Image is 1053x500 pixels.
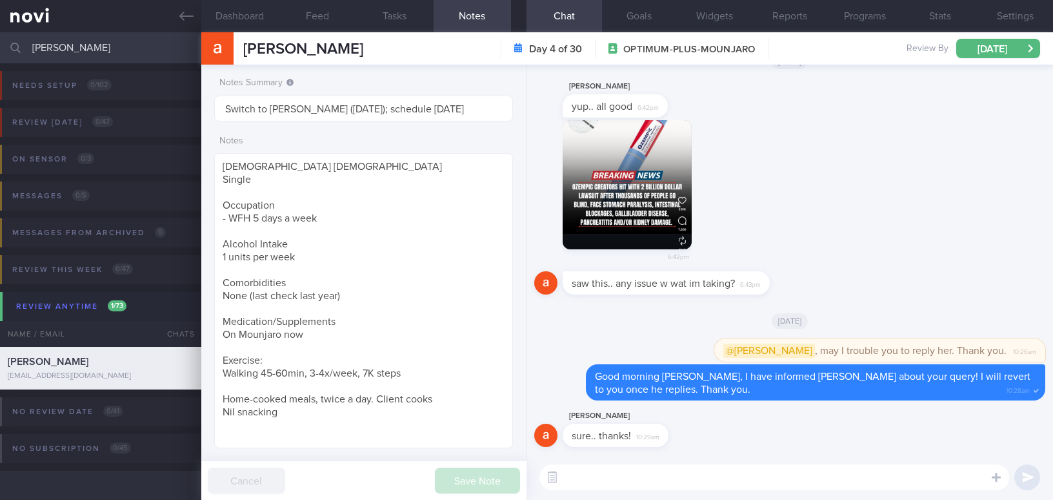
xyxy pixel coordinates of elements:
span: 10:26am [1013,344,1036,357]
label: Notes [219,136,508,147]
span: 1 / 73 [108,300,126,311]
div: Messages [9,187,93,205]
span: 10:29am [636,430,659,442]
span: OPTIMUM-PLUS-MOUNJARO [623,43,755,56]
span: 6:42pm [637,100,659,112]
span: 10:28am [1007,383,1030,395]
span: @[PERSON_NAME] [723,344,815,358]
span: 0 [155,227,166,238]
span: [DATE] [772,313,808,329]
span: 0 / 47 [92,116,113,127]
div: [PERSON_NAME] [563,79,707,94]
div: Review anytime [13,298,130,315]
span: 0 / 102 [87,79,112,90]
div: Review [DATE] [9,114,116,131]
span: Good morning [PERSON_NAME], I have informed [PERSON_NAME] about your query! I will revert to you ... [595,371,1030,395]
span: , may I trouble you to reply her. Thank you. [723,344,1007,358]
div: No subscription [9,440,134,457]
span: saw this.. any issue w wat im taking? [572,278,735,289]
span: Review By [907,43,948,55]
span: [PERSON_NAME] [8,357,88,367]
div: No review date [9,403,126,421]
div: Messages from Archived [9,224,169,242]
span: 6:42pm [668,249,689,262]
span: 6:43pm [740,277,761,289]
div: [EMAIL_ADDRESS][DOMAIN_NAME] [8,371,194,381]
div: On sensor [9,151,97,168]
div: Chats [150,321,201,347]
span: [PERSON_NAME] [243,41,363,57]
span: 0 / 47 [112,264,133,275]
span: yup.. all good [572,101,632,112]
img: Photo by annie tan [563,120,692,249]
strong: Day 4 of 30 [529,43,582,56]
div: Review this week [9,261,136,278]
div: Needs setup [9,77,115,94]
span: 0 / 45 [110,443,131,453]
span: 0 / 3 [77,153,94,164]
button: [DATE] [956,39,1040,58]
label: Notes Summary [219,78,508,89]
span: 0 / 5 [72,190,90,201]
span: 0 / 41 [103,406,123,417]
div: [PERSON_NAME] [563,408,707,424]
span: sure.. thanks! [572,431,631,441]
